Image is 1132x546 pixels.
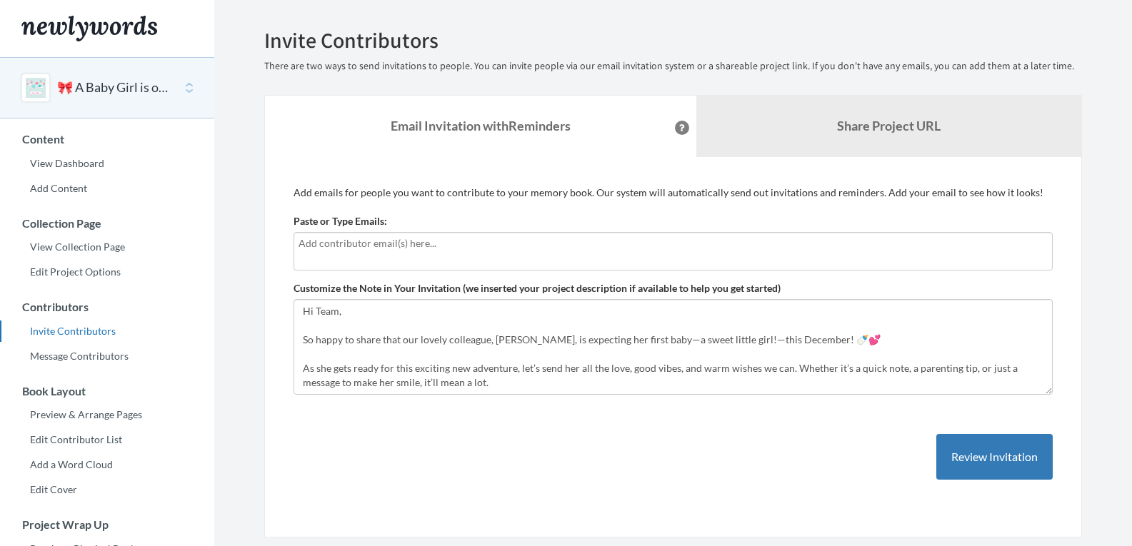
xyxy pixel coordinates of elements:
[1,518,214,531] h3: Project Wrap Up
[57,79,173,97] button: 🎀 A Baby Girl is on the Way—Let’s Celebrate [PERSON_NAME]! 💕
[294,281,781,295] label: Customize the Note in Your Invitation (we inserted your project description if available to help ...
[264,59,1082,74] p: There are two ways to send invitations to people. You can invite people via our email invitation ...
[1,300,214,313] h3: Contributors
[936,434,1053,480] button: Review Invitation
[1,217,214,230] h3: Collection Page
[21,16,157,41] img: Newlywords logo
[294,299,1053,395] textarea: Hi Team, So happy to share that our lovely colleague, [PERSON_NAME], is expecting her first baby—...
[391,118,571,133] strong: Email Invitation with Reminders
[299,236,1048,251] input: Add contributor email(s) here...
[1,385,214,398] h3: Book Layout
[1,133,214,146] h3: Content
[837,118,941,133] b: Share Project URL
[294,186,1053,200] p: Add emails for people you want to contribute to your memory book. Our system will automatically s...
[294,214,387,228] label: Paste or Type Emails:
[264,29,1082,52] h2: Invite Contributors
